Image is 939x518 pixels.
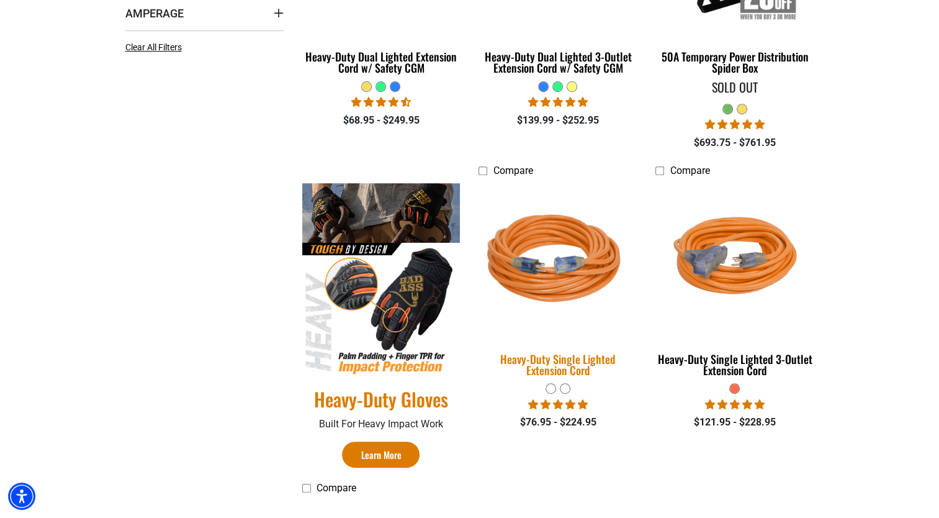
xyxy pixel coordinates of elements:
a: Learn More Heavy-Duty Gloves [342,442,420,468]
img: orange [471,181,645,340]
div: $68.95 - $249.95 [302,113,461,128]
div: 50A Temporary Power Distribution Spider Box [655,51,814,73]
div: Accessibility Menu [8,483,35,510]
div: $76.95 - $224.95 [478,415,637,430]
a: orange Heavy-Duty Single Lighted Extension Cord [478,183,637,383]
div: $693.75 - $761.95 [655,135,814,150]
span: 4.92 stars [528,96,588,108]
div: $139.99 - $252.95 [478,113,637,128]
a: orange Heavy-Duty Single Lighted 3-Outlet Extension Cord [655,183,814,383]
span: 5.00 stars [705,399,765,411]
a: Clear All Filters [125,41,187,54]
img: Heavy-Duty Gloves [302,183,461,375]
span: 4.64 stars [351,96,411,108]
span: Compare [493,165,532,176]
div: Sold Out [655,81,814,93]
img: orange [657,189,813,332]
div: Heavy-Duty Dual Lighted 3-Outlet Extension Cord w/ Safety CGM [478,51,637,73]
p: Built For Heavy Impact Work [302,417,461,432]
div: Heavy-Duty Dual Lighted Extension Cord w/ Safety CGM [302,51,461,73]
span: Amperage [125,6,184,20]
div: Heavy-Duty Single Lighted 3-Outlet Extension Cord [655,353,814,376]
span: 5.00 stars [528,399,588,411]
span: Compare [670,165,709,176]
div: Heavy-Duty Single Lighted Extension Cord [478,353,637,376]
a: Heavy-Duty Gloves [302,387,461,411]
span: 5.00 stars [705,119,765,130]
div: $121.95 - $228.95 [655,415,814,430]
span: Compare [317,482,356,494]
span: Clear All Filters [125,42,182,52]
